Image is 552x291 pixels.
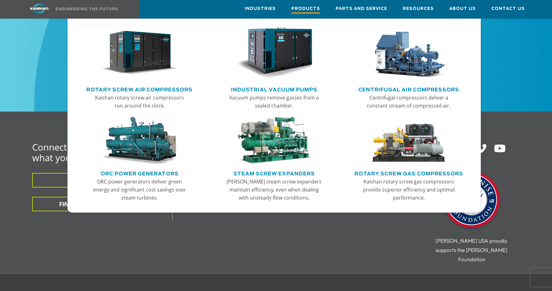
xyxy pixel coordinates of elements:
p: Kaishan rotary screw air compressors run around the clock. [91,94,188,110]
img: thumb-Steam-Screw-Expanders [236,117,312,165]
a: Industries [245,0,276,17]
a: ORC Power Generators [101,168,179,178]
img: Engineering the future [56,7,118,10]
a: Contact Us [491,0,525,17]
span: [PERSON_NAME] USA proudly supports the [PERSON_NAME] Foundation [436,237,507,262]
span: Contact Us [491,5,525,12]
a: Industrial Vacuum Pumps [231,84,317,94]
img: thumb-Industrial-Vacuum-Pumps [236,27,312,79]
a: About Us [449,0,476,17]
img: thumb-Centrifugal-Air-Compressors [371,27,447,79]
span: Resources [403,5,434,12]
a: Rotary Screw Air Compressors [86,84,193,94]
a: Rotary Screw Gas Compressors [354,168,463,178]
img: Vimeo [476,144,486,153]
a: Steam Screw Expanders [233,168,315,178]
p: Kaishan rotary screw gas compressors provide superior efficiency and optimal performance. [360,178,457,202]
a: Centrifugal Air Compressors [358,84,459,94]
p: Centrifugal compressors deliver a constant stream of compressed air. [360,94,457,110]
img: thumb-Rotary-Screw-Air-Compressors [101,27,177,79]
span: Products [291,5,320,14]
p: Vacuum pumps remove gasses from a sealed chamber. [226,94,322,110]
p: [PERSON_NAME] steam screw expanders maintain efficiency, even when dealing with unsteady flow con... [226,178,322,202]
span: Connect with us and find what you need right now. [32,141,139,164]
img: thumb-Rotary-Screw-Gas-Compressors [371,117,447,165]
a: Parts and Service [336,0,387,17]
p: ORC power generators deliver green energy and significant cost savings over steam turbines. [91,178,188,202]
a: Products [291,0,320,18]
img: kaishan logo [16,3,63,14]
span: Industries [245,5,276,12]
img: Youtube [494,143,506,155]
a: Resources [403,0,434,17]
span: Parts and Service [336,5,387,12]
button: FIND A DISTRIBUTOR [32,197,146,211]
button: CONTACT US [32,173,146,187]
span: About Us [449,5,476,12]
img: thumb-ORC-Power-Generators [101,117,177,165]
